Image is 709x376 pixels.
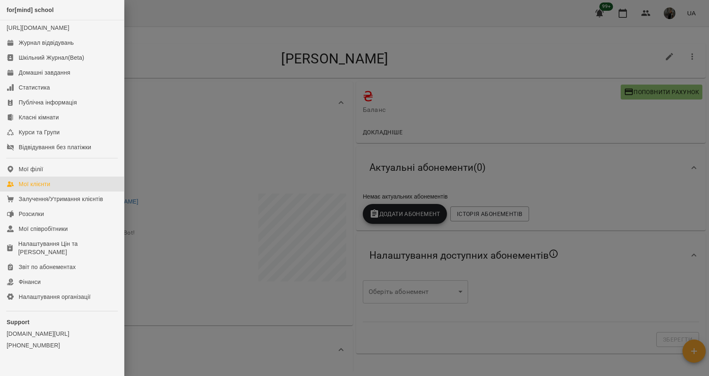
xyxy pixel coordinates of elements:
[18,240,117,256] div: Налаштування Цін та [PERSON_NAME]
[19,143,91,151] div: Відвідування без платіжки
[19,98,77,107] div: Публічна інформація
[7,330,117,338] a: [DOMAIN_NAME][URL]
[19,113,59,121] div: Класні кімнати
[19,53,84,62] div: Шкільний Журнал(Beta)
[19,263,76,271] div: Звіт по абонементах
[19,128,60,136] div: Курси та Групи
[19,68,70,77] div: Домашні завдання
[7,7,54,13] span: for[mind] school
[7,24,69,31] a: [URL][DOMAIN_NAME]
[19,195,103,203] div: Залучення/Утримання клієнтів
[19,225,68,233] div: Мої співробітники
[7,318,117,326] p: Support
[19,293,91,301] div: Налаштування організації
[7,341,117,349] a: [PHONE_NUMBER]
[19,278,41,286] div: Фінанси
[19,210,44,218] div: Розсилки
[19,180,50,188] div: Мої клієнти
[19,165,43,173] div: Мої філії
[19,83,50,92] div: Статистика
[19,39,74,47] div: Журнал відвідувань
